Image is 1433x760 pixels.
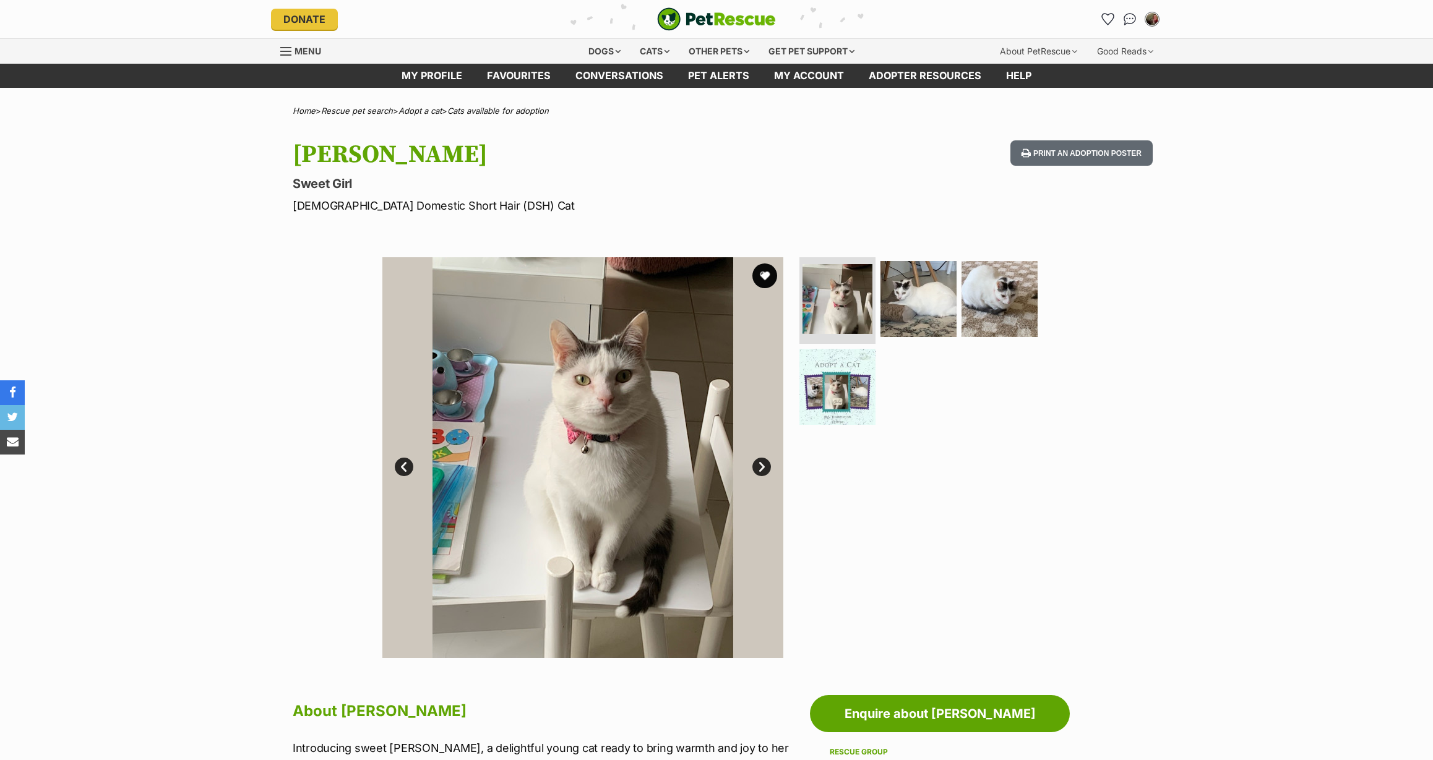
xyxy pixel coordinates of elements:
[880,261,957,337] img: Photo of Chloe
[293,698,804,725] h2: About [PERSON_NAME]
[676,64,762,88] a: Pet alerts
[680,39,758,64] div: Other pets
[631,39,678,64] div: Cats
[475,64,563,88] a: Favourites
[762,64,856,88] a: My account
[382,257,783,658] img: Photo of Chloe
[321,106,393,116] a: Rescue pet search
[1098,9,1162,29] ul: Account quick links
[657,7,776,31] a: PetRescue
[293,106,316,116] a: Home
[1120,9,1140,29] a: Conversations
[295,46,321,56] span: Menu
[447,106,549,116] a: Cats available for adoption
[262,106,1171,116] div: > > >
[752,458,771,476] a: Next
[293,140,816,169] h1: [PERSON_NAME]
[991,39,1086,64] div: About PetRescue
[280,39,330,61] a: Menu
[398,106,442,116] a: Adopt a cat
[752,263,777,288] button: favourite
[657,7,776,31] img: logo-cat-932fe2b9b8326f06289b0f2fb663e598f794de774fb13d1741a6617ecf9a85b4.svg
[760,39,863,64] div: Get pet support
[1088,39,1162,64] div: Good Reads
[799,349,876,425] img: Photo of Chloe
[830,747,1050,757] div: Rescue group
[563,64,676,88] a: conversations
[1146,13,1158,25] img: Lisa Coutts profile pic
[856,64,994,88] a: Adopter resources
[810,695,1070,732] a: Enquire about [PERSON_NAME]
[389,64,475,88] a: My profile
[1010,140,1153,166] button: Print an adoption poster
[1098,9,1117,29] a: Favourites
[994,64,1044,88] a: Help
[271,9,338,30] a: Donate
[395,458,413,476] a: Prev
[293,197,816,214] p: [DEMOGRAPHIC_DATA] Domestic Short Hair (DSH) Cat
[580,39,629,64] div: Dogs
[803,264,872,334] img: Photo of Chloe
[962,261,1038,337] img: Photo of Chloe
[293,175,816,192] p: Sweet Girl
[1142,9,1162,29] button: My account
[1124,13,1137,25] img: chat-41dd97257d64d25036548639549fe6c8038ab92f7586957e7f3b1b290dea8141.svg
